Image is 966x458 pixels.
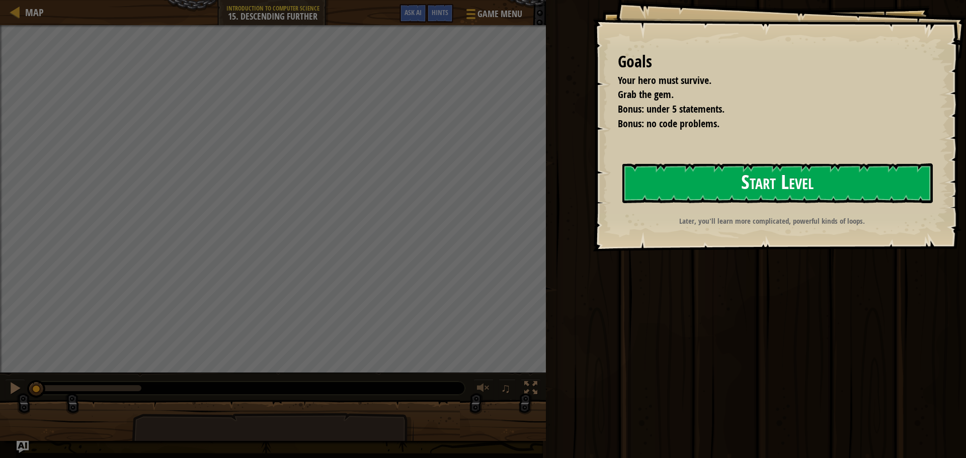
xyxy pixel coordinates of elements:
[622,163,933,203] button: Start Level
[521,379,541,400] button: Toggle fullscreen
[473,379,494,400] button: Adjust volume
[605,73,928,88] li: Your hero must survive.
[399,4,427,23] button: Ask AI
[405,8,422,17] span: Ask AI
[618,117,719,130] span: Bonus: no code problems.
[477,8,522,21] span: Game Menu
[5,379,25,400] button: Ctrl + P: Pause
[432,8,448,17] span: Hints
[25,6,44,19] span: Map
[618,73,711,87] span: Your hero must survive.
[618,50,931,73] div: Goals
[501,381,511,396] span: ♫
[617,216,927,226] p: Later, you'll learn more complicated, powerful kinds of loops.
[605,102,928,117] li: Bonus: under 5 statements.
[618,87,674,101] span: Grab the gem.
[17,441,29,453] button: Ask AI
[605,87,928,102] li: Grab the gem.
[605,117,928,131] li: Bonus: no code problems.
[458,4,528,28] button: Game Menu
[499,379,516,400] button: ♫
[20,6,44,19] a: Map
[618,102,725,116] span: Bonus: under 5 statements.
